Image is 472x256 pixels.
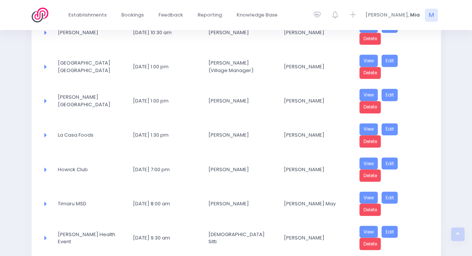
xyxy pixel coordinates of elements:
[359,169,381,182] a: Delete
[53,84,128,118] td: Nelson Marlborough Institute of Technology
[208,97,266,105] span: [PERSON_NAME]
[359,226,378,238] a: View
[382,89,398,101] a: Edit
[58,93,116,108] span: [PERSON_NAME] [GEOGRAPHIC_DATA]
[284,63,342,71] span: [PERSON_NAME]
[152,8,189,23] a: Feedback
[354,152,430,187] td: <a href="https://3sfl.stjis.org.nz/booking/3d42449b-a5c9-4c41-a236-f8658248ff44" class="btn btn-p...
[128,50,204,84] td: 19 August 2025 1:00 pm
[359,89,378,101] a: View
[53,152,128,187] td: Howick Club
[284,200,342,207] span: [PERSON_NAME] May
[359,157,378,170] a: View
[359,135,381,148] a: Delete
[208,200,266,207] span: [PERSON_NAME]
[208,166,266,173] span: [PERSON_NAME]
[410,11,420,19] span: Mia
[53,50,128,84] td: Krakaka Pines Village Rototuna
[231,8,284,23] a: Knowledge Base
[58,59,116,74] span: [GEOGRAPHIC_DATA] [GEOGRAPHIC_DATA]
[158,11,183,19] span: Feedback
[128,152,204,187] td: 19 August 2025 7:00 pm
[359,54,378,67] a: View
[365,11,409,19] span: [PERSON_NAME],
[284,166,342,173] span: [PERSON_NAME]
[133,234,191,241] span: [DATE] 9:30 am
[204,152,279,187] td: Kerry Eisenhut
[133,29,191,36] span: [DATE] 10:30 am
[359,238,381,250] a: Delete
[58,131,116,139] span: La Casa Foods
[133,131,191,139] span: [DATE] 1:30 pm
[354,84,430,118] td: <a href="https://3sfl.stjis.org.nz/booking/0beb3b9c-7064-4caa-afd9-32cc27bc3c7c" class="btn btn-p...
[198,11,222,19] span: Reporting
[284,131,342,139] span: [PERSON_NAME]
[53,221,128,255] td: Meko's Health Event
[208,131,266,139] span: [PERSON_NAME]
[354,187,430,221] td: <a href="https://3sfl.stjis.org.nz/booking/36136c8c-4479-49dc-ac3d-b6e9040fa1aa" class="btn btn-p...
[133,166,191,173] span: [DATE] 7:00 pm
[208,230,266,245] span: [DEMOGRAPHIC_DATA] Sitti
[359,101,381,113] a: Delete
[359,123,378,136] a: View
[382,123,398,136] a: Edit
[208,29,266,36] span: [PERSON_NAME]
[354,118,430,152] td: <a href="https://3sfl.stjis.org.nz/booking/8610f462-9c9b-4161-91b9-a0f498ebf4a7" class="btn btn-p...
[279,84,354,118] td: Stanley Beavon
[382,226,398,238] a: Edit
[237,11,277,19] span: Knowledge Base
[58,230,116,245] span: [PERSON_NAME] Health Event
[58,166,116,173] span: Howick Club
[204,118,279,152] td: Angela Preito
[192,8,228,23] a: Reporting
[133,200,191,207] span: [DATE] 8:00 am
[284,234,342,241] span: [PERSON_NAME]
[53,187,128,221] td: Timaru MSD
[121,11,144,19] span: Bookings
[354,221,430,255] td: <a href="https://3sfl.stjis.org.nz/booking/256c9a96-bcc7-4aad-9014-f6b5edd7c85d" class="btn btn-p...
[53,15,128,50] td: Kaianga Ora
[359,67,381,79] a: Delete
[133,97,191,105] span: [DATE] 1:00 pm
[128,118,204,152] td: 19 August 2025 1:30 pm
[128,15,204,50] td: 19 August 2025 10:30 am
[382,191,398,204] a: Edit
[279,15,354,50] td: Jackie Foulkes
[284,97,342,105] span: [PERSON_NAME]
[204,15,279,50] td: Amanda Cook
[425,9,438,22] span: M
[53,118,128,152] td: La Casa Foods
[204,187,279,221] td: Stephen Mackle
[382,157,398,170] a: Edit
[279,221,354,255] td: Indu Bajwa
[279,50,354,84] td: Stephen Allen Allen
[58,200,116,207] span: Timaru MSD
[354,15,430,50] td: <a href="https://3sfl.stjis.org.nz/booking/fca90bd1-37db-4e0b-8827-1b7408b2fc2d" class="btn btn-p...
[382,54,398,67] a: Edit
[115,8,150,23] a: Bookings
[208,59,266,74] span: [PERSON_NAME] (Village Manager)
[128,84,204,118] td: 19 August 2025 1:00 pm
[32,8,53,23] img: Logo
[359,33,381,45] a: Delete
[68,11,107,19] span: Establishments
[204,84,279,118] td: Catherine Leader
[359,203,381,216] a: Delete
[133,63,191,71] span: [DATE] 1:00 pm
[279,118,354,152] td: Linda Stockley
[204,50,279,84] td: Carol Jacobs (Village Manager)
[284,29,342,36] span: [PERSON_NAME]
[354,50,430,84] td: <a href="https://3sfl.stjis.org.nz/booking/c02717d5-b4bd-4c0c-a380-c2f629646624" class="btn btn-p...
[58,29,116,36] span: [PERSON_NAME]
[359,191,378,204] a: View
[279,152,354,187] td: Indu Bajwa
[128,221,204,255] td: 20 August 2025 9:30 am
[279,187,354,221] td: Teressa May
[128,187,204,221] td: 20 August 2025 8:00 am
[204,221,279,255] td: Efarina Sitti
[62,8,113,23] a: Establishments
